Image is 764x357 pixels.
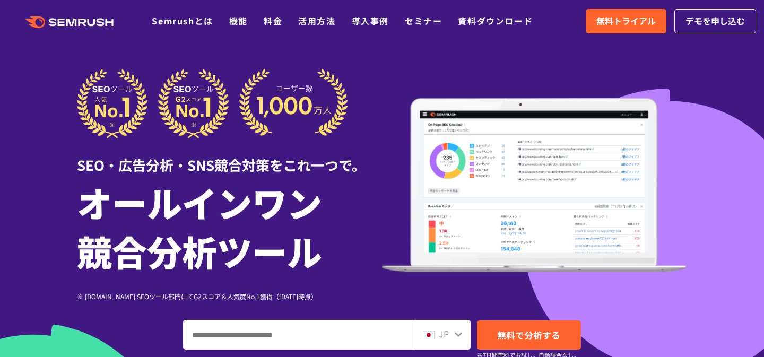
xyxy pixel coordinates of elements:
[674,9,756,33] a: デモを申し込む
[77,138,382,175] div: SEO・広告分析・SNS競合対策をこれ一つで。
[77,178,382,275] h1: オールインワン 競合分析ツール
[405,14,442,27] a: セミナー
[458,14,533,27] a: 資料ダウンロード
[264,14,282,27] a: 料金
[596,14,656,28] span: 無料トライアル
[439,327,449,340] span: JP
[685,14,745,28] span: デモを申し込む
[497,328,560,342] span: 無料で分析する
[229,14,248,27] a: 機能
[298,14,335,27] a: 活用方法
[152,14,213,27] a: Semrushとは
[586,9,666,33] a: 無料トライアル
[184,320,413,349] input: ドメイン、キーワードまたはURLを入力してください
[352,14,389,27] a: 導入事例
[477,320,581,350] a: 無料で分析する
[77,291,382,301] div: ※ [DOMAIN_NAME] SEOツール部門にてG2スコア＆人気度No.1獲得（[DATE]時点）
